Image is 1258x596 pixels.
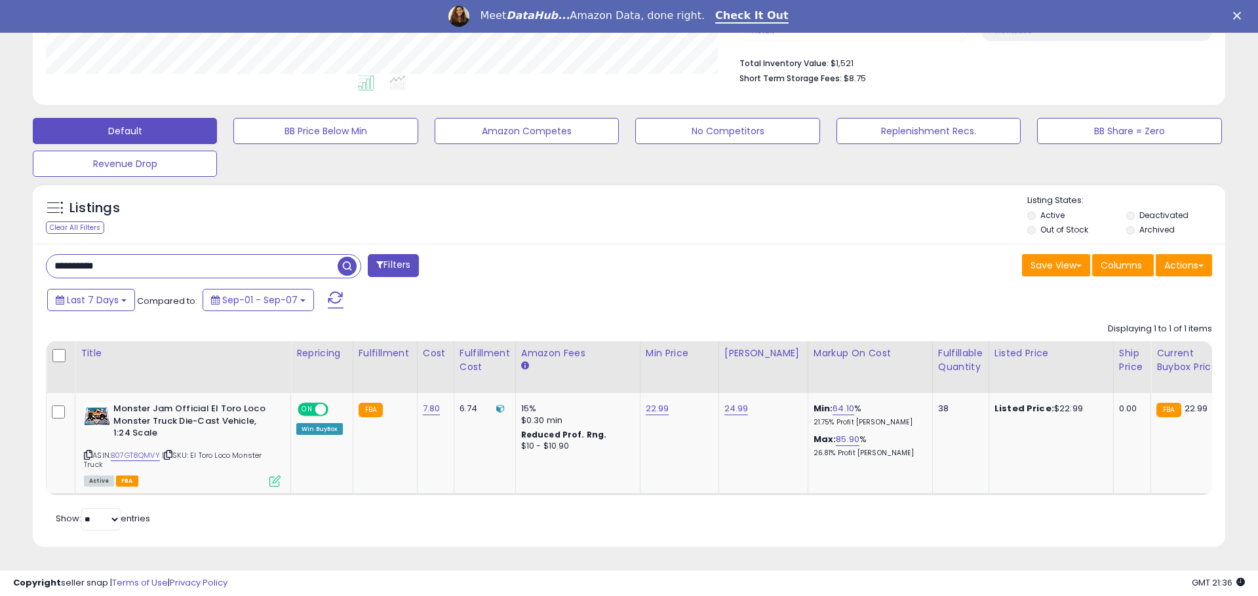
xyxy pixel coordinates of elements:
[994,402,1054,415] b: Listed Price:
[646,346,713,360] div: Min Price
[521,429,607,440] b: Reduced Prof. Rng.
[521,403,630,415] div: 15%
[938,346,983,374] div: Fulfillable Quantity
[84,475,114,487] span: All listings currently available for purchase on Amazon
[368,254,419,277] button: Filters
[739,58,829,69] b: Total Inventory Value:
[1156,346,1224,374] div: Current Buybox Price
[460,403,505,415] div: 6.74
[814,418,922,427] p: 21.75% Profit [PERSON_NAME]
[69,199,120,217] h5: Listings
[836,433,859,446] a: 85.90
[814,346,927,360] div: Markup on Cost
[521,415,630,426] div: $0.30 min
[448,6,469,27] img: Profile image for Georgie
[81,346,285,360] div: Title
[814,402,833,415] b: Min:
[1233,12,1246,20] div: Close
[724,402,749,415] a: 24.99
[1119,346,1145,374] div: Ship Price
[111,450,160,461] a: B07GT8QMVY
[739,73,842,84] b: Short Term Storage Fees:
[521,441,630,452] div: $10 - $10.90
[170,576,227,589] a: Privacy Policy
[836,118,1021,144] button: Replenishment Recs.
[1037,118,1221,144] button: BB Share = Zero
[1092,254,1154,276] button: Columns
[739,54,1202,70] li: $1,521
[84,403,281,485] div: ASIN:
[1156,254,1212,276] button: Actions
[423,346,448,360] div: Cost
[84,450,262,470] span: | SKU: El Toro Loco Monster Truck
[1108,323,1212,335] div: Displaying 1 to 1 of 1 items
[994,403,1103,415] div: $22.99
[47,289,135,311] button: Last 7 Days
[137,295,197,307] span: Compared to:
[112,576,168,589] a: Terms of Use
[1139,210,1189,221] label: Deactivated
[724,346,802,360] div: [PERSON_NAME]
[113,403,273,443] b: Monster Jam Official El Toro Loco Monster Truck Die-Cast Vehicle, 1:24 Scale
[814,433,836,445] b: Max:
[1101,259,1142,272] span: Columns
[84,403,110,429] img: 51nHG7QiJhL._SL40_.jpg
[715,9,789,24] a: Check It Out
[1139,224,1175,235] label: Archived
[423,402,441,415] a: 7.80
[116,475,138,487] span: FBA
[1040,224,1088,235] label: Out of Stock
[844,72,866,84] span: $8.75
[1185,402,1208,415] span: 22.99
[1192,576,1245,589] span: 2025-09-15 21:36 GMT
[833,402,854,415] a: 64.10
[33,151,217,177] button: Revenue Drop
[521,360,529,372] small: Amazon Fees.
[13,576,61,589] strong: Copyright
[460,346,510,374] div: Fulfillment Cost
[994,346,1108,360] div: Listed Price
[67,293,119,307] span: Last 7 Days
[203,289,314,311] button: Sep-01 - Sep-07
[233,118,418,144] button: BB Price Below Min
[359,403,383,417] small: FBA
[56,512,150,525] span: Show: entries
[33,118,217,144] button: Default
[480,9,705,22] div: Meet Amazon Data, done right.
[814,449,922,458] p: 26.81% Profit [PERSON_NAME]
[1022,254,1090,276] button: Save View
[635,118,819,144] button: No Competitors
[296,346,347,360] div: Repricing
[326,404,347,415] span: OFF
[646,402,669,415] a: 22.99
[814,403,922,427] div: %
[1119,403,1141,415] div: 0.00
[814,434,922,458] div: %
[299,404,315,415] span: ON
[506,9,570,22] i: DataHub...
[359,346,412,360] div: Fulfillment
[222,293,298,307] span: Sep-01 - Sep-07
[808,341,932,393] th: The percentage added to the cost of goods (COGS) that forms the calculator for Min & Max prices.
[1027,195,1225,207] p: Listing States:
[296,423,343,435] div: Win BuyBox
[1040,210,1065,221] label: Active
[1156,403,1181,417] small: FBA
[435,118,619,144] button: Amazon Competes
[46,221,104,234] div: Clear All Filters
[13,577,227,589] div: seller snap | |
[938,403,979,415] div: 38
[521,346,635,360] div: Amazon Fees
